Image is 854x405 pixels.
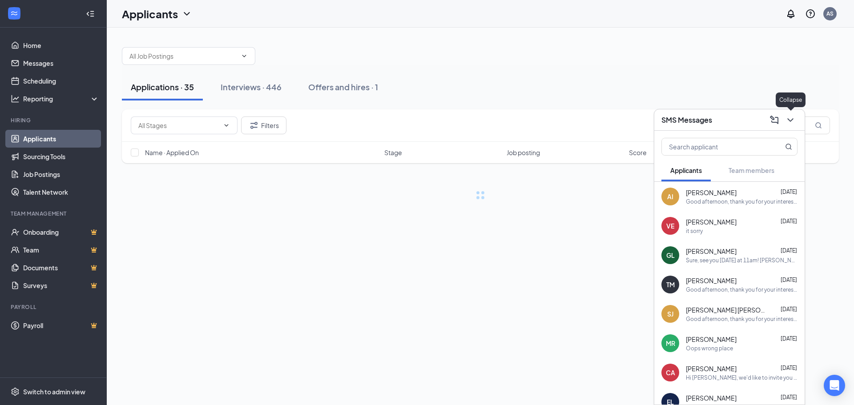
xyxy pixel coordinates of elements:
[776,92,806,107] div: Collapse
[122,6,178,21] h1: Applicants
[686,393,737,402] span: [PERSON_NAME]
[129,51,237,61] input: All Job Postings
[23,72,99,90] a: Scheduling
[781,188,797,195] span: [DATE]
[661,115,712,125] h3: SMS Messages
[23,36,99,54] a: Home
[138,120,219,130] input: All Stages
[786,8,796,19] svg: Notifications
[686,364,737,373] span: [PERSON_NAME]
[131,81,194,92] div: Applications · 35
[686,247,737,256] span: [PERSON_NAME]
[686,335,737,344] span: [PERSON_NAME]
[23,223,99,241] a: OnboardingCrown
[241,52,248,60] svg: ChevronDown
[686,345,733,352] div: Oops wrong place
[308,81,378,92] div: Offers and hires · 1
[781,365,797,371] span: [DATE]
[23,165,99,183] a: Job Postings
[781,247,797,254] span: [DATE]
[23,387,85,396] div: Switch to admin view
[805,8,816,19] svg: QuestionInfo
[23,277,99,294] a: SurveysCrown
[686,315,798,323] div: Good afternoon, thank you for your interest in the position for crew member at the [PERSON_NAME] ...
[824,375,845,396] div: Open Intercom Messenger
[729,166,774,174] span: Team members
[670,166,702,174] span: Applicants
[686,286,798,293] div: Good afternoon, thank you for your interest in the position for crew member at the [PERSON_NAME] ...
[145,148,199,157] span: Name · Applied On
[11,210,97,217] div: Team Management
[666,251,675,260] div: GL
[781,218,797,225] span: [DATE]
[23,317,99,334] a: PayrollCrown
[384,148,402,157] span: Stage
[23,148,99,165] a: Sourcing Tools
[86,9,95,18] svg: Collapse
[781,335,797,342] span: [DATE]
[686,188,737,197] span: [PERSON_NAME]
[629,148,647,157] span: Score
[11,303,97,311] div: Payroll
[767,113,781,127] button: ComposeMessage
[666,368,675,377] div: CA
[783,113,798,127] button: ChevronDown
[686,374,798,381] div: Hi [PERSON_NAME], we'd like to invite you to a meeting with [PERSON_NAME] for Crew Member [PERSON...
[686,276,737,285] span: [PERSON_NAME]
[221,81,282,92] div: Interviews · 446
[666,339,675,348] div: MR
[507,148,540,157] span: Job posting
[781,306,797,313] span: [DATE]
[667,309,673,318] div: SJ
[241,116,286,134] button: Filter Filters
[686,227,703,235] div: it sorry
[10,9,19,18] svg: WorkstreamLogo
[11,387,20,396] svg: Settings
[23,94,100,103] div: Reporting
[11,116,97,124] div: Hiring
[686,217,737,226] span: [PERSON_NAME]
[686,257,798,264] div: Sure, see you [DATE] at 11am! [PERSON_NAME] of Tamarac: [STREET_ADDRESS]
[785,143,792,150] svg: MagnifyingGlass
[23,130,99,148] a: Applicants
[23,259,99,277] a: DocumentsCrown
[686,305,766,314] span: [PERSON_NAME] [PERSON_NAME]
[223,122,230,129] svg: ChevronDown
[781,277,797,283] span: [DATE]
[826,10,834,17] div: AS
[686,198,798,205] div: Good afternoon, thank you for your interest in the position for crew member at the [PERSON_NAME] ...
[181,8,192,19] svg: ChevronDown
[666,280,675,289] div: TM
[23,54,99,72] a: Messages
[785,115,796,125] svg: ChevronDown
[23,183,99,201] a: Talent Network
[815,122,822,129] svg: MagnifyingGlass
[662,138,767,155] input: Search applicant
[249,120,259,131] svg: Filter
[11,94,20,103] svg: Analysis
[769,115,780,125] svg: ComposeMessage
[666,221,674,230] div: VE
[781,394,797,401] span: [DATE]
[23,241,99,259] a: TeamCrown
[667,192,673,201] div: AI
